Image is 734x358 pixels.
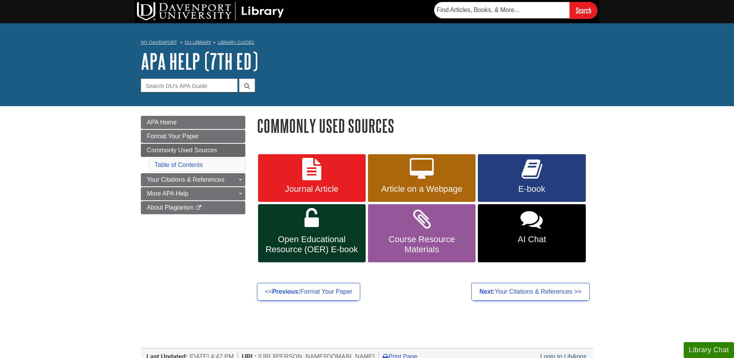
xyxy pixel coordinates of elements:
[258,154,366,202] a: Journal Article
[478,154,585,202] a: E-book
[272,288,300,295] strong: Previous:
[217,40,254,45] a: Library Guides
[147,190,188,197] span: More APA Help
[147,133,199,139] span: Format Your Paper
[484,184,580,194] span: E-book
[137,2,284,21] img: DU Library
[185,40,211,45] a: DU Library
[478,204,585,262] a: AI Chat
[141,130,245,143] a: Format Your Paper
[141,144,245,157] a: Commonly Used Sources
[264,184,360,194] span: Journal Article
[141,37,594,50] nav: breadcrumb
[570,2,597,19] input: Search
[155,162,203,168] a: Table of Contents
[141,116,245,214] div: Guide Page Menu
[374,184,470,194] span: Article on a Webpage
[368,204,476,262] a: Course Resource Materials
[195,205,202,210] i: This link opens in a new window
[257,283,361,301] a: <<Previous:Format Your Paper
[258,204,366,262] a: Open Educational Resource (OER) E-book
[471,283,590,301] a: Next:Your Citations & References >>
[141,116,245,129] a: APA Home
[141,173,245,186] a: Your Citations & References
[147,176,224,183] span: Your Citations & References
[147,147,217,153] span: Commonly Used Sources
[147,119,177,126] span: APA Home
[141,187,245,200] a: More APA Help
[434,2,570,18] input: Find Articles, Books, & More...
[141,39,177,46] a: My Davenport
[684,342,734,358] button: Library Chat
[368,154,476,202] a: Article on a Webpage
[141,201,245,214] a: About Plagiarism
[479,288,495,295] strong: Next:
[141,49,258,73] a: APA Help (7th Ed)
[484,234,580,244] span: AI Chat
[141,79,238,92] input: Search DU's APA Guide
[147,204,194,211] span: About Plagiarism
[257,116,594,136] h1: Commonly Used Sources
[264,234,360,255] span: Open Educational Resource (OER) E-book
[434,2,597,19] form: Searches DU Library's articles, books, and more
[374,234,470,255] span: Course Resource Materials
